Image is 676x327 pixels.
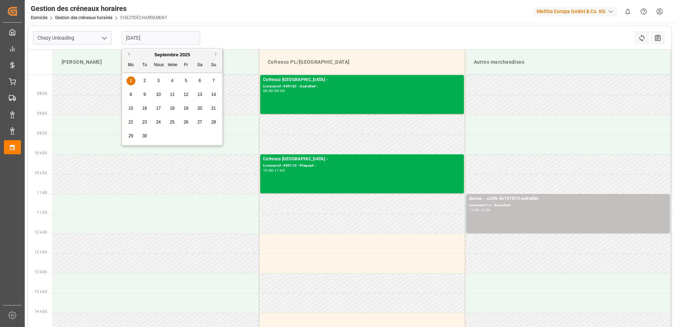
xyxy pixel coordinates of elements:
span: 09:30 [37,131,47,135]
div: Choisissez Mercredi 3 septembre 2025 [154,76,163,85]
div: Choisissez le vendredi 5 septembre 2025 [182,76,191,85]
span: 21 [211,106,216,111]
div: [PERSON_NAME] [59,56,253,69]
div: Choisissez Mercredi 24 septembre 2025 [154,118,163,127]
span: 5 [185,78,187,83]
button: Ouvrir le menu [99,33,109,44]
div: Livraison# :489110 - Plaque# : [263,163,461,169]
div: Fr [182,61,191,70]
span: 15 [128,106,133,111]
div: Choisissez le samedi 13 septembre 2025 [196,90,204,99]
button: Centre d’aide [636,4,652,19]
div: Choisissez Dimanche 28 septembre 2025 [209,118,218,127]
button: Prochain [215,52,219,56]
button: Afficher 0 nouvelles notifications [620,4,636,19]
div: Choisissez le jeudi 4 septembre 2025 [168,76,177,85]
div: Choisissez Mardi 2 septembre 2025 [140,76,149,85]
div: Cofresco [GEOGRAPHIC_DATA] - [263,156,461,163]
span: 23 [142,120,147,125]
div: Cofresco [GEOGRAPHIC_DATA] - [263,76,461,84]
span: 12 h 30 [35,250,47,254]
div: Choisissez le jeudi 11 septembre 2025 [168,90,177,99]
div: Tu [140,61,149,70]
div: 12:00 [480,208,491,212]
div: Choisissez le samedi 20 septembre 2025 [196,104,204,113]
div: Choisissez le lundi 8 septembre 2025 [127,90,135,99]
span: 9 [144,92,146,97]
div: Choisissez le vendredi 26 septembre 2025 [182,118,191,127]
div: Sa [196,61,204,70]
div: Choisissez le samedi 27 septembre 2025 [196,118,204,127]
span: 26 [183,120,188,125]
div: Choisissez le vendredi 12 septembre 2025 [182,90,191,99]
div: Choisissez le lundi 29 septembre 2025 [127,132,135,140]
div: Choisissez le samedi 6 septembre 2025 [196,76,204,85]
span: 22 [128,120,133,125]
a: Domicile [31,15,47,20]
span: 14 [211,92,216,97]
div: Choisissez le dimanche 14 septembre 2025 [209,90,218,99]
div: Choisissez le vendredi 19 septembre 2025 [182,104,191,113]
div: Choisissez le mercredi 17 septembre 2025 [154,104,163,113]
input: Type à rechercher/sélectionner [33,31,112,45]
div: Mois 2025-09 [124,74,221,143]
span: 6 [199,78,201,83]
div: Septembre 2025 [122,51,222,58]
div: Choisissez le dimanche 21 septembre 2025 [209,104,218,113]
div: Choisissez le dimanche 7 septembre 2025 [209,76,218,85]
span: 30 [142,133,147,138]
div: Ième [168,61,177,70]
div: Gestion des créneaux horaires [31,3,167,14]
a: Gestion des créneaux horaires [55,15,112,20]
span: 7 [212,78,215,83]
div: Choisissez le mardi 9 septembre 2025 [140,90,149,99]
span: 4 [171,78,174,83]
span: 09:00 [37,111,47,115]
div: 09:00 [274,89,285,92]
span: 27 [197,120,202,125]
div: Choisissez le mardi 16 septembre 2025 [140,104,149,113]
span: 13 h 00 [35,270,47,274]
div: Choisissez le lundi 22 septembre 2025 [127,118,135,127]
div: Livraison# :489182 - Assiette# : [263,84,461,90]
div: Autres marchandises [471,56,665,69]
div: Choisissez le mardi 23 septembre 2025 [140,118,149,127]
div: - [479,208,480,212]
div: Choisissez le mercredi 10 septembre 2025 [154,90,163,99]
span: 8 [130,92,132,97]
div: Su [209,61,218,70]
span: 29 [128,133,133,138]
div: - [273,169,274,172]
span: 11:30 [37,211,47,214]
div: Choisissez le mardi 30 septembre 2025 [140,132,149,140]
div: Autres - coiffe 45757870 sofrafilm [469,195,667,202]
div: Livraison# :x - Assiette# : [469,202,667,208]
div: 08:00 [263,89,273,92]
span: 10 h 00 [35,151,47,155]
span: 10 h 30 [35,171,47,175]
div: Choisissez le jeudi 25 septembre 2025 [168,118,177,127]
div: - [273,89,274,92]
button: Mois précédent [126,52,130,56]
span: 13 [197,92,202,97]
div: Cofresco PL/[GEOGRAPHIC_DATA] [265,56,459,69]
span: 20 [197,106,202,111]
span: 28 [211,120,216,125]
span: 25 [170,120,174,125]
span: 3 [157,78,160,83]
span: 13 h 30 [35,290,47,294]
span: 2 [144,78,146,83]
div: Choisissez Jeudi 18 septembre 2025 [168,104,177,113]
span: 17 [156,106,161,111]
font: Melitta Europa GmbH & Co. KG [537,8,606,15]
button: Melitta Europa GmbH & Co. KG [534,5,620,18]
div: 11:00 [469,208,479,212]
span: 11 [170,92,174,97]
div: Nous [154,61,163,70]
span: 14 h 00 [35,310,47,314]
span: 1 [130,78,132,83]
span: 08:30 [37,92,47,96]
span: 16 [142,106,147,111]
span: 12 h 00 [35,230,47,234]
span: 12 [183,92,188,97]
